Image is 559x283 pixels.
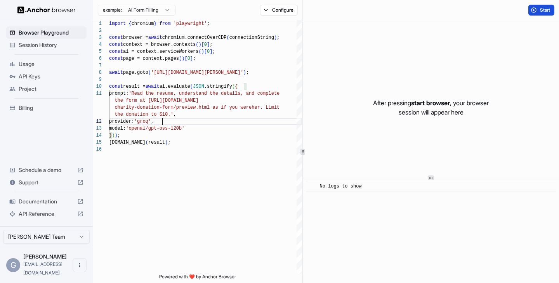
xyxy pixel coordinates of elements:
[373,98,489,117] p: After pressing , your browser session will appear here
[154,21,156,26] span: }
[226,35,229,40] span: (
[109,56,123,61] span: const
[198,49,201,54] span: (
[148,70,151,75] span: (
[123,70,148,75] span: page.goto
[179,56,182,61] span: (
[6,102,87,114] div: Billing
[115,105,252,110] span: charity-donation-form/preview.html as if you were
[193,56,196,61] span: ;
[210,42,212,47] span: ;
[93,34,102,41] div: 3
[115,98,198,103] span: the form at [URL][DOMAIN_NAME]
[190,84,193,89] span: (
[132,21,154,26] span: chromium
[196,42,198,47] span: (
[204,42,207,47] span: 0
[126,126,184,131] span: 'openai/gpt-oss-120b'
[103,7,122,13] span: example:
[151,119,154,124] span: ,
[123,42,196,47] span: context = browser.contexts
[160,84,190,89] span: ai.evaluate
[128,91,268,96] span: 'Read the resume, understand the details, and comp
[93,55,102,62] div: 6
[109,70,123,75] span: await
[93,27,102,34] div: 2
[6,39,87,51] div: Session History
[93,132,102,139] div: 14
[6,195,87,208] div: Documentation
[23,261,62,276] span: guy@nominal.so
[6,258,20,272] div: G
[232,84,235,89] span: (
[19,179,74,186] span: Support
[109,119,134,124] span: provider:
[19,166,74,174] span: Schedule a demo
[207,49,210,54] span: 0
[207,42,210,47] span: ]
[134,119,151,124] span: 'groq'
[123,84,146,89] span: result =
[109,140,146,145] span: [DOMAIN_NAME]
[204,49,207,54] span: [
[193,84,204,89] span: JSON
[277,35,279,40] span: ;
[207,21,210,26] span: ;
[93,62,102,69] div: 7
[93,90,102,97] div: 11
[148,140,165,145] span: result
[93,41,102,48] div: 4
[19,60,83,68] span: Usage
[115,133,117,138] span: )
[411,99,450,107] span: start browser
[19,41,83,49] span: Session History
[252,105,279,110] span: her. Limit
[6,208,87,220] div: API Reference
[146,140,148,145] span: (
[109,35,123,40] span: const
[19,85,83,93] span: Project
[229,35,274,40] span: connectionString
[93,20,102,27] div: 1
[93,146,102,153] div: 16
[109,84,123,89] span: const
[19,210,74,218] span: API Reference
[187,56,190,61] span: 0
[274,35,277,40] span: )
[162,35,227,40] span: chromium.connectOverCDP
[310,182,314,190] span: ​
[123,49,198,54] span: ai = context.serviceWorkers
[204,84,232,89] span: .stringify
[201,49,204,54] span: )
[168,140,170,145] span: ;
[198,42,201,47] span: )
[109,133,112,138] span: }
[6,83,87,95] div: Project
[6,26,87,39] div: Browser Playground
[109,42,123,47] span: const
[174,21,207,26] span: 'playwright'
[93,125,102,132] div: 13
[528,5,554,16] button: Start
[174,112,176,117] span: ,
[243,70,246,75] span: )
[118,133,120,138] span: ;
[146,84,160,89] span: await
[201,42,204,47] span: [
[246,70,249,75] span: ;
[17,6,76,14] img: Anchor Logo
[19,104,83,112] span: Billing
[268,91,279,96] span: lete
[128,21,131,26] span: {
[123,56,179,61] span: page = context.pages
[212,49,215,54] span: ;
[123,35,148,40] span: browser =
[160,21,171,26] span: from
[6,58,87,70] div: Usage
[93,48,102,55] div: 5
[320,184,362,189] span: No logs to show
[19,73,83,80] span: API Keys
[109,91,128,96] span: prompt:
[235,84,238,89] span: {
[93,76,102,83] div: 9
